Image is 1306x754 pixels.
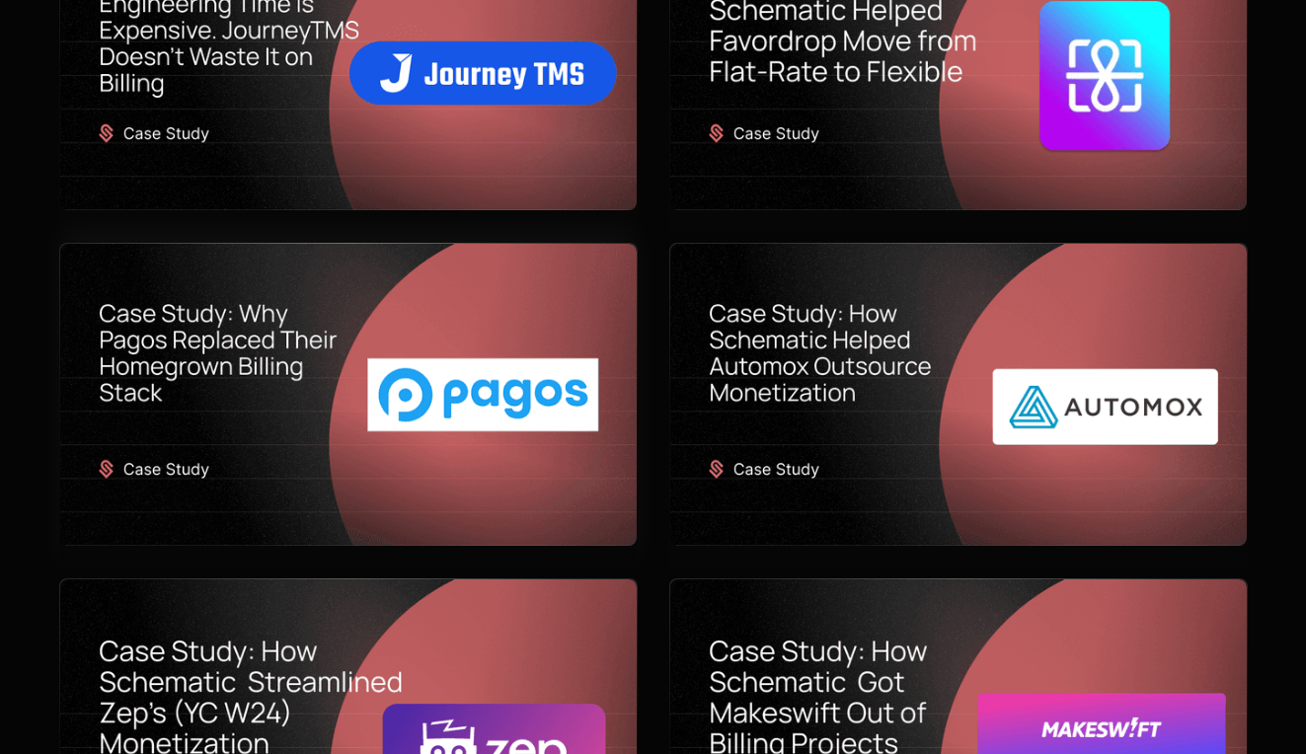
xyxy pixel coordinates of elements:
img: Case Study - Pagos [60,244,637,547]
img: Case Study - Automox [670,244,1247,547]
